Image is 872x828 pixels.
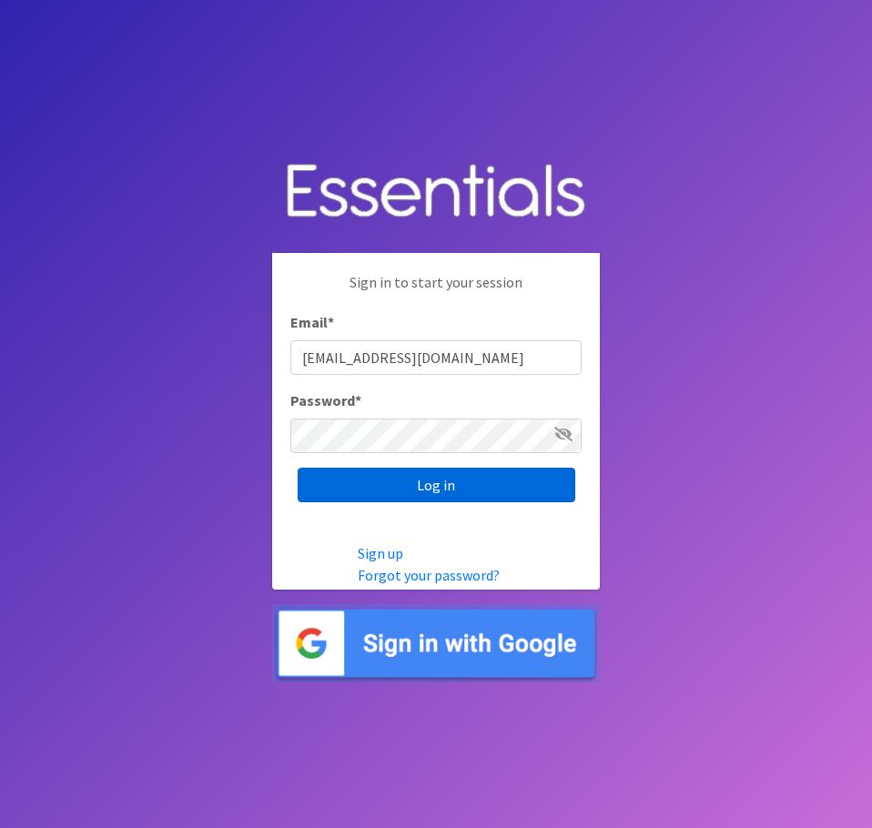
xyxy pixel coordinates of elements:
abbr: required [355,391,361,409]
img: Human Essentials [272,146,600,239]
label: Email [290,311,334,333]
input: Log in [298,468,575,502]
a: Forgot your password? [358,566,500,584]
label: Password [290,389,361,411]
a: Sign up [358,544,403,562]
p: Sign in to start your session [290,271,582,311]
abbr: required [328,313,334,331]
img: Sign in with Google [272,604,600,683]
